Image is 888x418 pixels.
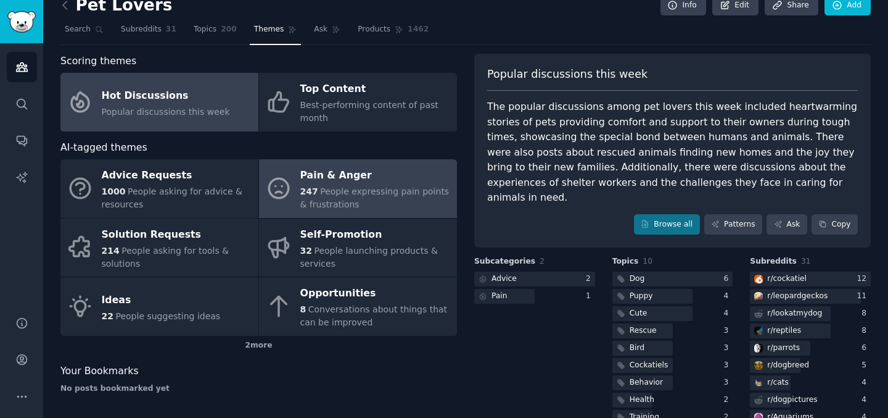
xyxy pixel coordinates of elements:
span: Subcategories [474,256,535,267]
div: 12 [857,274,871,285]
span: Popular discussions this week [102,107,230,117]
div: 4 [724,291,733,302]
div: Self-Promotion [300,225,451,245]
div: r/ cockatiel [767,274,807,285]
div: 2 [724,395,733,406]
a: Opportunities8Conversations about things that can be improved [259,277,457,336]
a: Cockatiels3 [612,358,733,374]
span: People asking for advice & resources [102,186,243,209]
img: cockatiel [754,275,763,283]
div: Cockatiels [630,360,668,371]
span: 32 [300,246,312,256]
span: 1462 [408,24,429,35]
a: Pain & Anger247People expressing pain points & frustrations [259,159,457,218]
a: catsr/cats4 [750,375,871,391]
span: Topics [612,256,639,267]
span: Your Bookmarks [60,364,139,379]
div: r/ leopardgeckos [767,291,828,302]
div: Cute [630,308,647,319]
span: Search [65,24,91,35]
img: leopardgeckos [754,292,763,301]
a: Puppy4 [612,289,733,304]
a: Hot DiscussionsPopular discussions this week [60,73,258,132]
a: Advice Requests1000People asking for advice & resources [60,159,258,218]
a: Dog6 [612,272,733,287]
div: 2 more [60,336,457,356]
span: People asking for tools & solutions [102,246,229,269]
div: 6 [724,274,733,285]
span: Themes [254,24,284,35]
div: Advice [491,274,517,285]
a: Products1462 [353,20,433,45]
div: 3 [724,360,733,371]
div: r/ dogpictures [767,395,817,406]
a: Pain1 [474,289,595,304]
a: Self-Promotion32People launching products & services [259,219,457,277]
a: r/lookatmydog8 [750,306,871,322]
a: Cute4 [612,306,733,322]
a: Patterns [704,214,762,235]
div: Opportunities [300,284,451,304]
div: 8 [861,308,871,319]
img: GummySearch logo [7,11,36,33]
span: 8 [300,304,306,314]
div: The popular discussions among pet lovers this week included heartwarming stories of pets providin... [487,99,858,206]
div: 3 [724,325,733,336]
span: Subreddits [750,256,797,267]
div: r/ reptiles [767,325,801,336]
a: Solution Requests214People asking for tools & solutions [60,219,258,277]
span: 214 [102,246,120,256]
span: AI-tagged themes [60,140,147,156]
img: reptiles [754,327,763,335]
div: 8 [861,325,871,336]
div: Advice Requests [102,166,252,186]
span: People suggesting ideas [115,311,220,321]
span: Scoring themes [60,54,136,69]
div: Dog [630,274,645,285]
div: Top Content [300,80,451,99]
span: Conversations about things that can be improved [300,304,448,327]
span: Products [358,24,390,35]
span: 22 [102,311,113,321]
div: 4 [724,308,733,319]
div: 4 [861,395,871,406]
div: Rescue [630,325,657,336]
div: Hot Discussions [102,86,230,106]
span: 31 [166,24,176,35]
a: Rescue3 [612,324,733,339]
span: People expressing pain points & frustrations [300,186,450,209]
div: r/ lookatmydog [767,308,822,319]
span: 10 [643,257,652,265]
div: 6 [861,343,871,354]
span: Subreddits [121,24,162,35]
a: Health2 [612,393,733,408]
a: Bird3 [612,341,733,356]
div: No posts bookmarked yet [60,383,457,395]
a: Subreddits31 [117,20,181,45]
div: Behavior [630,377,663,388]
img: dogbreed [754,361,763,370]
span: People launching products & services [300,246,438,269]
span: 2 [540,257,545,265]
div: r/ dogbreed [767,360,809,371]
div: Pain & Anger [300,166,451,186]
div: 11 [857,291,871,302]
a: reptilesr/reptiles8 [750,324,871,339]
span: Ask [314,24,327,35]
div: 5 [861,360,871,371]
a: parrotsr/parrots6 [750,341,871,356]
a: Browse all [634,214,700,235]
span: 200 [221,24,237,35]
a: Ask [767,214,807,235]
img: cats [754,378,763,387]
div: Health [630,395,654,406]
div: Pain [491,291,508,302]
div: Ideas [102,290,221,310]
a: cockatielr/cockatiel12 [750,272,871,287]
div: 1 [586,291,595,302]
a: Behavior3 [612,375,733,391]
div: 2 [586,274,595,285]
div: 3 [724,343,733,354]
a: r/dogpictures4 [750,393,871,408]
a: Ideas22People suggesting ideas [60,277,258,336]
